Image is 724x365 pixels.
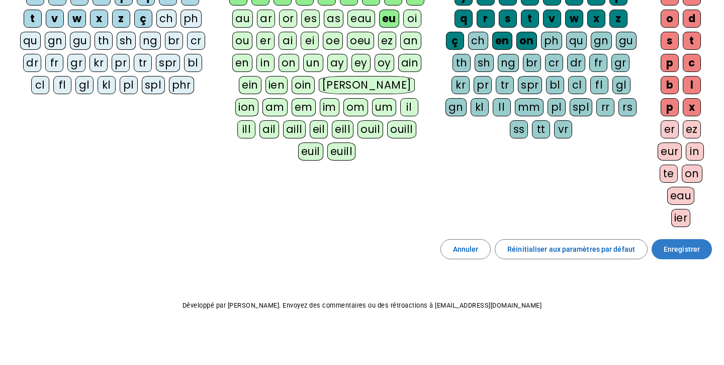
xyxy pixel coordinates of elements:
div: l [683,76,701,94]
div: w [565,10,583,28]
div: qu [20,32,41,50]
div: rr [596,98,614,116]
div: eu [379,10,399,28]
div: fr [589,54,607,72]
div: ill [237,120,255,138]
div: r [477,10,495,28]
div: ey [351,54,371,72]
div: ain [398,54,422,72]
div: gu [616,32,637,50]
button: Réinitialiser aux paramètres par défaut [495,239,648,259]
div: in [686,142,704,161]
div: eau [667,187,695,205]
div: c [683,54,701,72]
div: ez [683,120,701,138]
div: ç [134,10,152,28]
div: cl [31,76,49,94]
div: um [372,98,396,116]
div: aill [283,120,306,138]
div: eil [310,120,328,138]
div: w [68,10,86,28]
div: ien [265,76,288,94]
div: cr [545,54,563,72]
div: er [661,120,679,138]
div: ar [257,10,275,28]
div: tr [496,76,514,94]
div: gn [45,32,66,50]
div: th [452,54,471,72]
div: x [587,10,605,28]
div: pr [474,76,492,94]
div: te [660,165,678,183]
div: dr [23,54,41,72]
div: vr [554,120,572,138]
div: ll [493,98,511,116]
div: ph [180,10,202,28]
div: er [256,32,275,50]
div: spl [570,98,593,116]
div: cl [568,76,586,94]
p: Développé par [PERSON_NAME]. Envoyez des commentaires ou des rétroactions à [EMAIL_ADDRESS][DOMAI... [8,300,716,312]
div: fl [590,76,608,94]
div: [PERSON_NAME] [319,76,415,94]
span: Réinitialiser aux paramètres par défaut [507,243,635,255]
div: s [661,32,679,50]
div: t [24,10,42,28]
div: fr [45,54,63,72]
div: eur [658,142,682,161]
div: as [324,10,343,28]
div: en [492,32,512,50]
div: euil [298,142,323,161]
div: kr [89,54,108,72]
div: o [661,10,679,28]
div: oeu [347,32,374,50]
div: bl [184,54,202,72]
div: v [46,10,64,28]
div: on [682,165,702,183]
div: ez [378,32,396,50]
div: sh [475,54,494,72]
div: gr [611,54,629,72]
div: cr [187,32,205,50]
div: pl [548,98,566,116]
div: ier [671,209,691,227]
div: z [112,10,130,28]
div: an [400,32,421,50]
div: ng [140,32,161,50]
div: q [455,10,473,28]
div: th [95,32,113,50]
div: bl [546,76,564,94]
div: eau [347,10,375,28]
div: pr [112,54,130,72]
div: im [320,98,339,116]
div: x [90,10,108,28]
div: ay [327,54,347,72]
div: gn [445,98,467,116]
div: gr [67,54,85,72]
div: s [499,10,517,28]
div: rs [618,98,637,116]
div: es [301,10,320,28]
div: om [343,98,368,116]
div: oin [292,76,315,94]
div: ç [446,32,464,50]
div: oy [375,54,394,72]
div: sh [117,32,136,50]
div: gl [612,76,630,94]
div: ion [235,98,258,116]
div: pl [120,76,138,94]
div: br [523,54,541,72]
div: tr [134,54,152,72]
div: en [232,54,252,72]
div: kr [451,76,470,94]
div: gn [591,32,612,50]
div: gl [75,76,94,94]
div: eill [332,120,353,138]
div: mm [515,98,544,116]
div: qu [566,32,587,50]
div: ph [541,32,562,50]
div: ei [301,32,319,50]
div: il [400,98,418,116]
div: in [256,54,275,72]
div: p [661,54,679,72]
